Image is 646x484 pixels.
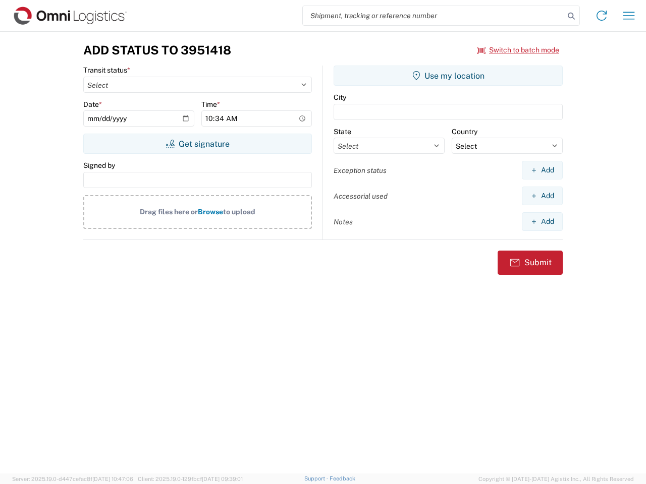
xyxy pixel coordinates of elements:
[83,161,115,170] label: Signed by
[334,93,346,102] label: City
[83,100,102,109] label: Date
[334,127,351,136] label: State
[334,166,387,175] label: Exception status
[92,476,133,482] span: [DATE] 10:47:06
[522,161,563,179] button: Add
[334,192,388,201] label: Accessorial used
[522,212,563,231] button: Add
[334,66,563,86] button: Use my location
[83,66,130,75] label: Transit status
[201,100,220,109] label: Time
[83,43,231,57] h3: Add Status to 3951418
[202,476,243,482] span: [DATE] 09:39:01
[330,475,355,481] a: Feedback
[522,187,563,205] button: Add
[138,476,243,482] span: Client: 2025.19.0-129fbcf
[198,208,223,216] span: Browse
[303,6,564,25] input: Shipment, tracking or reference number
[304,475,330,481] a: Support
[498,251,563,275] button: Submit
[477,42,559,58] button: Switch to batch mode
[12,476,133,482] span: Server: 2025.19.0-d447cefac8f
[140,208,198,216] span: Drag files here or
[223,208,255,216] span: to upload
[478,474,634,483] span: Copyright © [DATE]-[DATE] Agistix Inc., All Rights Reserved
[452,127,477,136] label: Country
[83,134,312,154] button: Get signature
[334,217,353,226] label: Notes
